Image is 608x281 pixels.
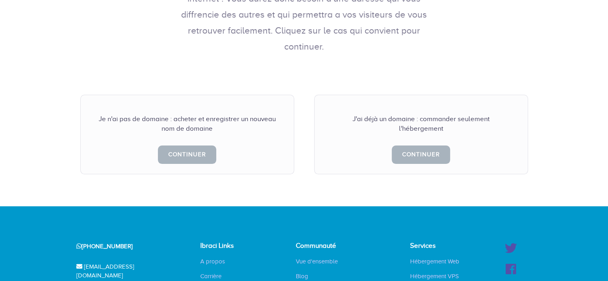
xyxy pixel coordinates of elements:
[290,257,344,265] a: Vue d'ensemble
[290,272,314,280] a: Blog
[410,242,470,250] h4: Services
[296,242,351,250] h4: Communauté
[404,257,465,265] a: Hébergement Web
[194,272,227,280] a: Carrière
[66,236,181,257] div: [PHONE_NUMBER]
[200,242,252,250] h4: Ibraci Links
[194,257,231,265] a: A propos
[392,145,450,163] a: Continuer
[158,145,216,163] a: Continuer
[404,272,465,280] a: Hébergement VPS
[331,114,512,134] div: J'ai déjà un domaine : commander seulement l'hébergement
[97,114,278,134] div: Je n'ai pas de domaine : acheter et enregistrer un nouveau nom de domaine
